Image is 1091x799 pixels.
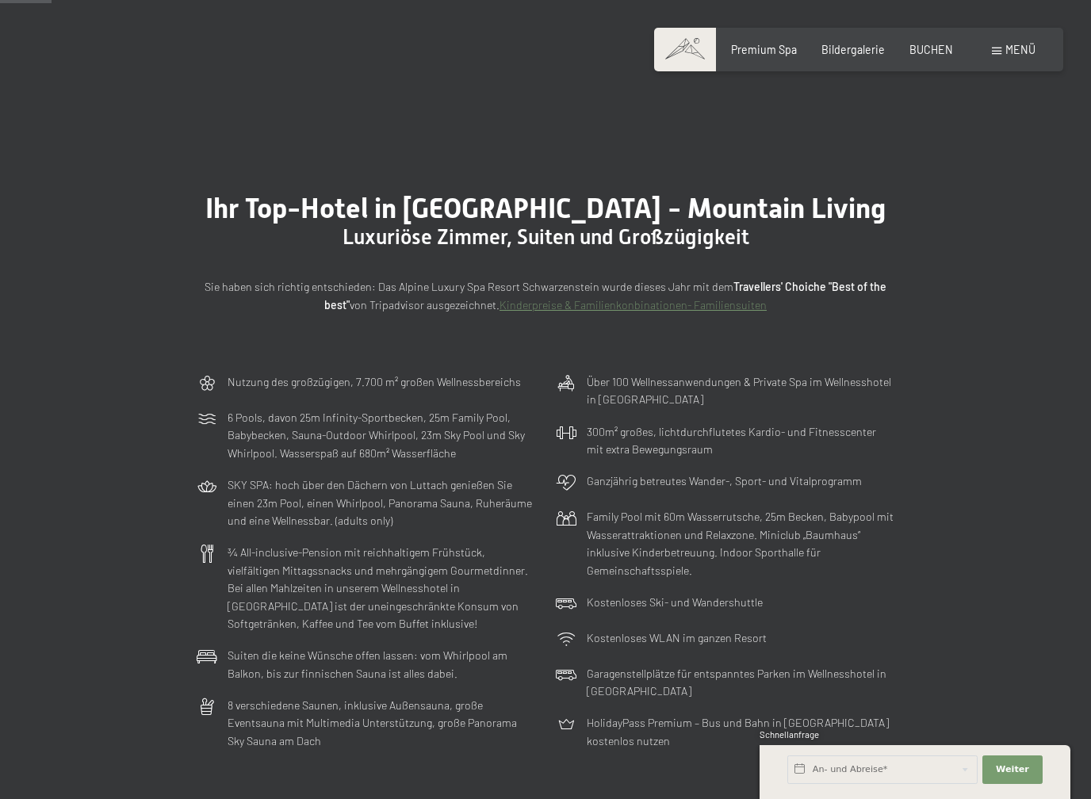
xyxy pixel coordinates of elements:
p: Kostenloses WLAN im ganzen Resort [587,629,767,648]
p: Family Pool mit 60m Wasserrutsche, 25m Becken, Babypool mit Wasserattraktionen und Relaxzone. Min... [587,508,894,579]
p: Ganzjährig betreutes Wander-, Sport- und Vitalprogramm [587,472,862,491]
p: 6 Pools, davon 25m Infinity-Sportbecken, 25m Family Pool, Babybecken, Sauna-Outdoor Whirlpool, 23... [228,409,535,463]
span: Weiter [996,763,1029,776]
p: Kostenloses Ski- und Wandershuttle [587,594,763,612]
p: 8 verschiedene Saunen, inklusive Außensauna, große Eventsauna mit Multimedia Unterstützung, große... [228,697,535,751]
p: 300m² großes, lichtdurchflutetes Kardio- und Fitnesscenter mit extra Bewegungsraum [587,423,894,459]
a: Bildergalerie [821,43,885,56]
p: HolidayPass Premium – Bus und Bahn in [GEOGRAPHIC_DATA] kostenlos nutzen [587,714,894,750]
p: Suiten die keine Wünsche offen lassen: vom Whirlpool am Balkon, bis zur finnischen Sauna ist alle... [228,647,535,682]
p: Über 100 Wellnessanwendungen & Private Spa im Wellnesshotel in [GEOGRAPHIC_DATA] [587,373,894,409]
span: Menü [1005,43,1035,56]
p: Nutzung des großzügigen, 7.700 m² großen Wellnessbereichs [228,373,521,392]
span: Ihr Top-Hotel in [GEOGRAPHIC_DATA] - Mountain Living [205,192,886,224]
p: Sie haben sich richtig entschieden: Das Alpine Luxury Spa Resort Schwarzenstein wurde dieses Jahr... [197,278,894,314]
strong: Travellers' Choiche "Best of the best" [324,280,886,312]
p: SKY SPA: hoch über den Dächern von Luttach genießen Sie einen 23m Pool, einen Whirlpool, Panorama... [228,476,535,530]
p: ¾ All-inclusive-Pension mit reichhaltigem Frühstück, vielfältigen Mittagssnacks und mehrgängigem ... [228,544,535,633]
span: Luxuriöse Zimmer, Suiten und Großzügigkeit [343,225,749,249]
a: BUCHEN [909,43,953,56]
button: Weiter [982,755,1043,784]
p: Garagenstellplätze für entspanntes Parken im Wellnesshotel in [GEOGRAPHIC_DATA] [587,665,894,701]
span: Schnellanfrage [760,729,819,740]
a: Kinderpreise & Familienkonbinationen- Familiensuiten [500,298,767,312]
a: Premium Spa [731,43,797,56]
